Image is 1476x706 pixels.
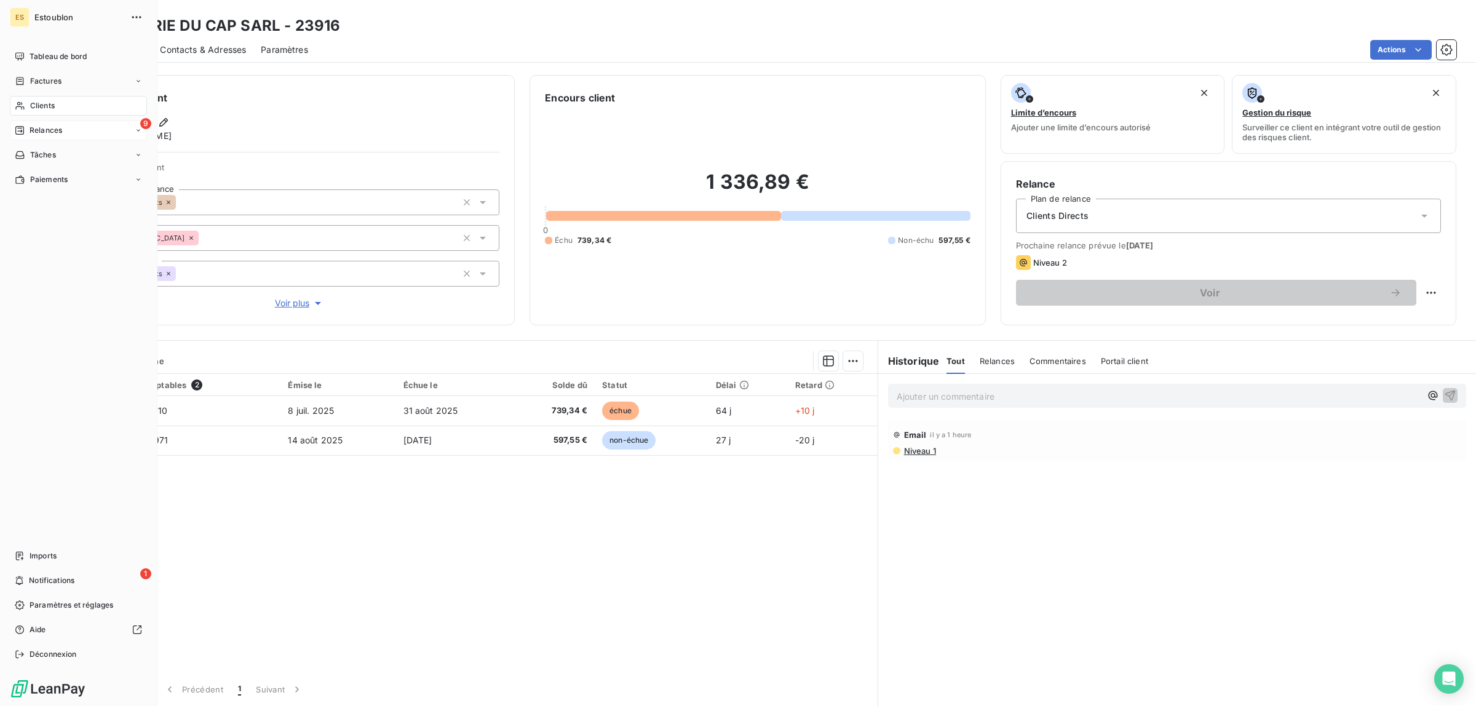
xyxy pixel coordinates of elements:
span: Ajouter une limite d’encours autorisé [1011,122,1151,132]
span: 31 août 2025 [403,405,458,416]
span: Tâches [30,149,56,161]
span: Limite d’encours [1011,108,1076,117]
div: Open Intercom Messenger [1434,664,1464,694]
span: 739,34 € [577,235,611,246]
span: 14 août 2025 [288,435,343,445]
span: Commentaires [1030,356,1086,366]
img: Logo LeanPay [10,679,86,699]
span: Déconnexion [30,649,77,660]
span: Notifications [29,575,74,586]
span: Surveiller ce client en intégrant votre outil de gestion des risques client. [1242,122,1446,142]
span: Niveau 2 [1033,258,1067,268]
span: 0 [543,225,548,235]
span: [DATE] [1126,240,1154,250]
span: 739,34 € [518,405,587,417]
input: Ajouter une valeur [176,268,186,279]
h6: Historique [878,354,940,368]
span: Non-échu [898,235,934,246]
span: Email [904,430,927,440]
span: Gestion du risque [1242,108,1311,117]
button: Actions [1370,40,1432,60]
h6: Relance [1016,177,1441,191]
h3: EPICERIE DU CAP SARL - 23916 [108,15,340,37]
div: Échue le [403,380,504,390]
button: Gestion du risqueSurveiller ce client en intégrant votre outil de gestion des risques client. [1232,75,1456,154]
span: Estoublon [34,12,123,22]
span: Relances [980,356,1015,366]
span: 597,55 € [518,434,587,446]
button: Suivant [248,676,311,702]
h6: Informations client [74,90,499,105]
span: Niveau 1 [903,446,936,456]
span: Prochaine relance prévue le [1016,240,1441,250]
span: 8 juil. 2025 [288,405,334,416]
div: Délai [716,380,780,390]
span: 9 [140,118,151,129]
span: Clients Directs [1026,210,1089,222]
span: Tableau de bord [30,51,87,62]
a: Aide [10,620,147,640]
div: Émise le [288,380,388,390]
span: -20 j [795,435,815,445]
div: Retard [795,380,870,390]
button: Voir [1016,280,1416,306]
h6: Encours client [545,90,615,105]
span: 597,55 € [938,235,970,246]
span: Paramètres et réglages [30,600,113,611]
span: 64 j [716,405,732,416]
span: Aide [30,624,46,635]
input: Ajouter une valeur [176,197,186,208]
span: Contacts & Adresses [160,44,246,56]
span: Propriétés Client [99,162,499,180]
span: 1 [238,683,241,696]
span: Paiements [30,174,68,185]
span: Voir [1031,288,1389,298]
button: Limite d’encoursAjouter une limite d’encours autorisé [1001,75,1225,154]
span: Relances [30,125,62,136]
div: Solde dû [518,380,587,390]
span: Portail client [1101,356,1148,366]
span: [DATE] [403,435,432,445]
span: Échu [555,235,573,246]
span: 27 j [716,435,731,445]
span: Voir plus [275,297,324,309]
div: Statut [602,380,701,390]
span: +10 j [795,405,815,416]
button: Voir plus [99,296,499,310]
span: Tout [946,356,965,366]
div: ES [10,7,30,27]
span: Paramètres [261,44,308,56]
span: il y a 1 heure [930,431,971,438]
input: Ajouter une valeur [199,232,208,244]
button: Précédent [156,676,231,702]
span: Imports [30,550,57,561]
span: Factures [30,76,61,87]
span: échue [602,402,639,420]
div: Pièces comptables [110,379,274,391]
span: 1 [140,568,151,579]
button: 1 [231,676,248,702]
span: 2 [191,379,202,391]
span: Clients [30,100,55,111]
h2: 1 336,89 € [545,170,970,207]
span: non-échue [602,431,656,450]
